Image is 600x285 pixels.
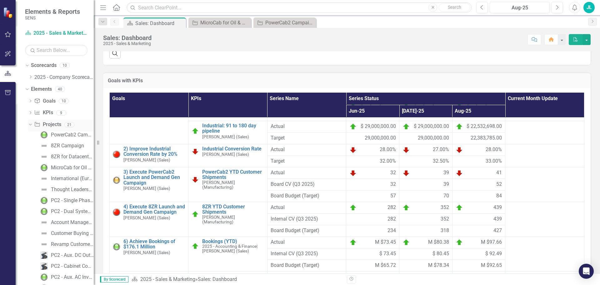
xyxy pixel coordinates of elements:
small: [PERSON_NAME] (Sales) [123,186,170,191]
td: Double-Click to Edit [452,132,505,144]
img: On Target [192,211,199,218]
img: Below Target [192,148,199,155]
td: Double-Click to Edit [346,167,399,179]
a: 6) Achieve Bookings of $176.1 Million [123,239,185,250]
span: 29,000,000.00 [365,135,396,142]
small: [PERSON_NAME] (Sales) [123,216,170,220]
a: 8ZR Campaign [39,141,84,151]
div: 40 [55,86,65,92]
span: Actual [271,146,343,153]
span: 439 [493,204,502,211]
a: PC2 - Cabinet Config., Stainless [39,261,94,271]
a: 4) Execute 8ZR Launch and Demand Gen Campaign [123,204,185,215]
div: PC2 - Single Phase, MG2e [51,198,94,203]
a: International (European) Markets Development [39,174,94,184]
div: Revamp Customer T&Cs [51,242,94,247]
span: $ 22,532,698.00 [467,123,502,130]
td: Double-Click to Edit [346,179,399,190]
a: 2025 - Company Scorecard [34,74,94,81]
span: 22,383,785.00 [471,135,502,142]
a: Thought Leadership Campaign [39,185,94,195]
span: 282 [387,216,396,223]
span: Internal CV (Q3 2025) [271,216,343,223]
div: PowerCab2 Campaign [51,132,94,138]
span: 52 [496,181,502,188]
span: $ 29,000,000.00 [361,123,396,130]
span: 32.00% [380,158,396,165]
td: Double-Click to Edit [505,167,584,202]
td: Double-Click to Edit [346,190,399,202]
img: On Target [349,123,357,130]
a: 8ZR YTD Customer Shipments [202,204,264,215]
small: [PERSON_NAME] (Sales) [202,152,249,157]
img: Below Target [192,176,199,183]
td: Double-Click to Edit [505,144,584,167]
small: [PERSON_NAME] (Manufacturing) [202,180,264,190]
td: Double-Click to Edit Right Click for Context Menu [188,167,267,202]
span: 32 [390,169,396,177]
div: 8ZR Campaign [51,143,84,149]
div: 9 [56,110,66,115]
a: KPIs [34,109,53,116]
td: Double-Click to Edit [452,155,505,167]
a: Revamp Customer T&Cs [39,239,94,249]
div: Customer Buying Experience enhancement [51,231,94,236]
img: Below Target [402,146,410,154]
td: Double-Click to Edit [452,167,505,179]
span: $ 80.45 [432,250,449,257]
img: On Target [402,239,410,246]
span: M $66.86 [428,273,449,281]
img: Below Target [456,146,463,154]
input: Search ClearPoint... [127,2,472,13]
a: Elements [31,86,52,93]
span: M $80.38 [428,239,449,246]
img: On Target [456,204,463,211]
span: Actual [271,273,343,281]
div: International (European) Markets Development [51,176,94,181]
span: 318 [441,227,449,234]
small: SENS [25,15,80,20]
div: » [132,276,342,283]
small: [PERSON_NAME] (Sales) [202,244,264,253]
td: Double-Click to Edit [346,144,399,155]
td: Double-Click to Edit [399,202,452,213]
img: On Target [402,273,410,281]
span: 28.00% [380,146,396,154]
div: Account Management Formlization [51,220,94,225]
img: Not Defined [40,241,48,248]
td: Double-Click to Edit [452,190,505,202]
img: ClearPoint Strategy [3,7,14,18]
span: 33.00% [486,158,502,165]
td: Double-Click to Edit [346,121,399,132]
span: M $79.26 [481,273,502,281]
td: Double-Click to Edit [399,167,452,179]
a: Bookings (YTD) [202,239,264,244]
small: [PERSON_NAME] (Manufacturing) [202,215,264,224]
td: Double-Click to Edit [399,121,452,132]
img: On Target [402,204,410,211]
a: PowerCab2 Campaign [255,19,314,27]
span: 57 [390,192,396,200]
img: On Target [349,273,357,281]
td: Double-Click to Edit Right Click for Context Menu [110,237,188,271]
input: Search Below... [25,45,87,56]
td: Double-Click to Edit [399,213,452,225]
td: Double-Click to Edit [399,132,452,144]
div: PC2 - Aux. AC Inverter, Seismic [51,274,94,280]
span: 234 [387,227,396,234]
span: Target [271,135,343,142]
button: JL [583,2,595,13]
td: Double-Click to Edit [452,121,505,132]
a: Goals [34,98,55,105]
span: M $92.65 [481,262,502,269]
span: 39 [443,169,449,177]
img: Green: On Track [113,243,120,251]
small: [PERSON_NAME] (Sales) [123,158,170,162]
img: Not Defined [40,142,48,150]
td: Double-Click to Edit [346,132,399,144]
td: Double-Click to Edit [399,155,452,167]
span: M $73.45 [375,239,396,246]
span: 32.50% [433,158,449,165]
span: 32 [390,181,396,188]
img: Green: On Track [40,273,48,281]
